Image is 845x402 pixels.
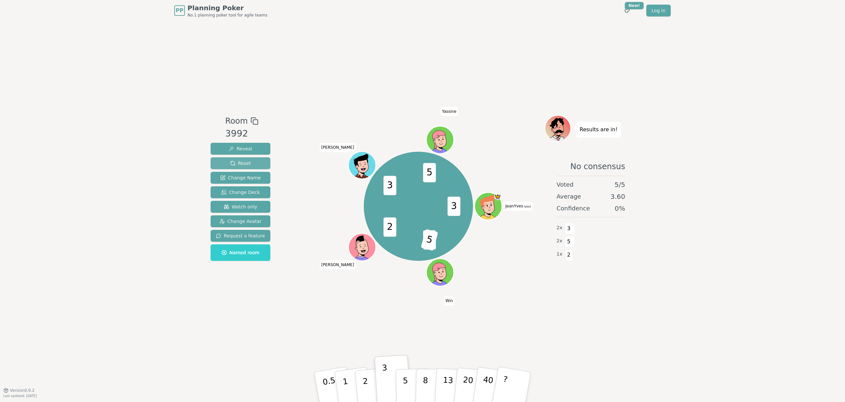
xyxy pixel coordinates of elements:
[230,160,251,167] span: Reset
[557,180,574,189] span: Voted
[220,218,262,225] span: Change Avatar
[565,249,573,261] span: 2
[444,296,455,306] span: Click to change your name
[229,145,252,152] span: Reveal
[216,232,265,239] span: Request a feature
[565,236,573,247] span: 5
[615,180,625,189] span: 5 / 5
[320,143,356,152] span: Click to change your name
[320,260,356,269] span: Click to change your name
[187,3,267,13] span: Planning Poker
[10,388,35,393] span: Version 0.9.2
[382,363,389,399] p: 3
[221,249,259,256] span: Named room
[225,127,258,140] div: 3992
[211,215,270,227] button: Change Avatar
[211,143,270,155] button: Reveal
[211,201,270,213] button: Watch only
[621,5,633,16] button: New!
[421,229,438,251] span: 5
[211,244,270,261] button: Named room
[224,203,257,210] span: Watch only
[176,7,183,15] span: PP
[557,192,581,201] span: Average
[570,161,625,172] span: No consensus
[646,5,671,16] a: Log in
[440,107,458,116] span: Click to change your name
[221,189,260,196] span: Change Deck
[187,13,267,18] span: No.1 planning poker tool for agile teams
[580,125,618,134] p: Results are in!
[625,2,644,9] div: New!
[174,3,267,18] a: PPPlanning PokerNo.1 planning poker tool for agile teams
[3,388,35,393] button: Version0.9.2
[211,230,270,242] button: Request a feature
[211,157,270,169] button: Reset
[494,193,501,200] span: JeanYves is the host
[383,217,396,237] span: 2
[557,237,562,245] span: 2 x
[557,204,590,213] span: Confidence
[220,174,261,181] span: Change Name
[211,172,270,184] button: Change Name
[557,224,562,232] span: 2 x
[383,176,396,195] span: 3
[557,251,562,258] span: 1 x
[211,186,270,198] button: Change Deck
[423,163,436,182] span: 5
[447,197,460,216] span: 3
[475,193,501,219] button: Click to change your avatar
[523,205,531,208] span: (you)
[565,223,573,234] span: 3
[610,192,625,201] span: 3.60
[225,115,248,127] span: Room
[504,201,532,211] span: Click to change your name
[615,204,625,213] span: 0 %
[3,394,37,398] span: Last updated: [DATE]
